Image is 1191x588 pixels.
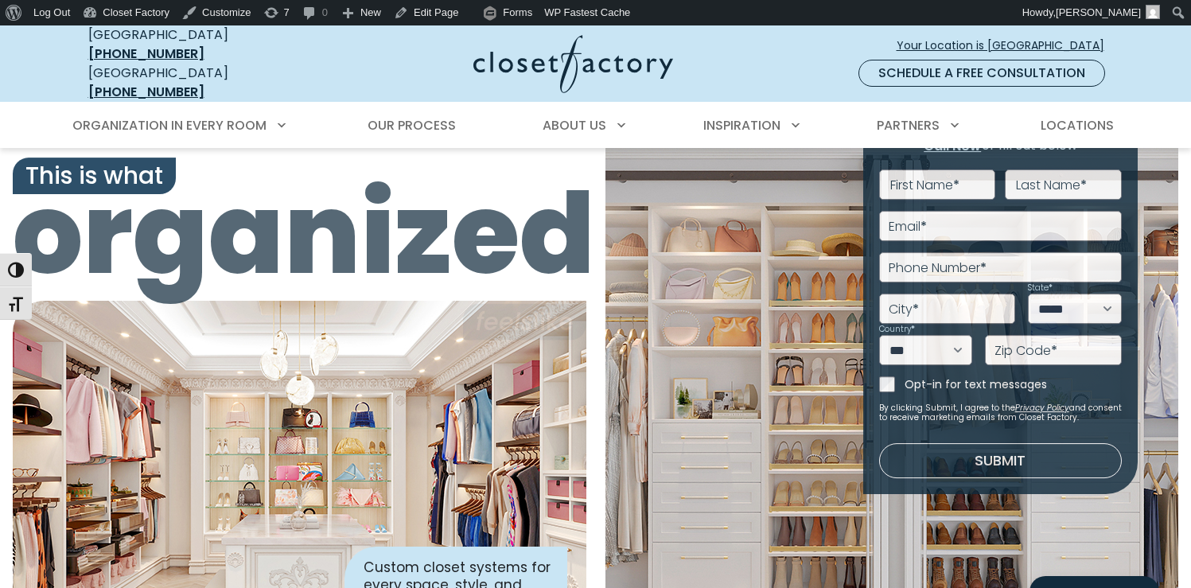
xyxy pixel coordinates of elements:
span: About Us [543,116,606,134]
a: Schedule a Free Consultation [858,60,1105,87]
i: feels [476,304,533,338]
span: organized [13,179,586,290]
a: [PHONE_NUMBER] [88,45,204,63]
img: Closet Factory Logo [473,35,673,93]
div: [GEOGRAPHIC_DATA] [88,25,319,64]
span: Inspiration [703,116,780,134]
span: Organization in Every Room [72,116,267,134]
span: [PERSON_NAME] [1056,6,1141,18]
span: Partners [877,116,940,134]
nav: Primary Menu [61,103,1131,148]
span: like [463,303,586,340]
span: Our Process [368,116,456,134]
div: [GEOGRAPHIC_DATA] [88,64,319,102]
span: Locations [1041,116,1114,134]
span: Your Location is [GEOGRAPHIC_DATA] [897,37,1117,54]
a: [PHONE_NUMBER] [88,83,204,101]
a: Your Location is [GEOGRAPHIC_DATA] [896,32,1118,60]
